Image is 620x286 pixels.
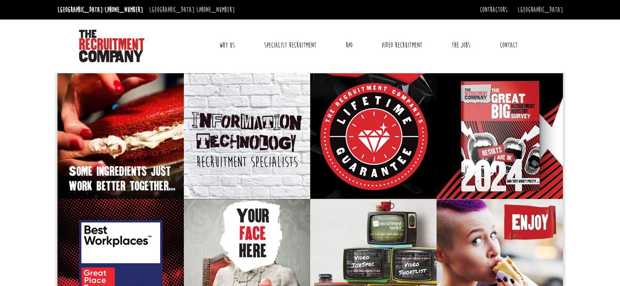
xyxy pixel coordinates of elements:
img: The Recruitment Company [79,30,144,62]
a: RPO [340,35,359,55]
li: [GEOGRAPHIC_DATA]: [147,3,237,16]
a: [GEOGRAPHIC_DATA] [518,5,563,14]
a: Contact [494,35,524,55]
a: [PHONE_NUMBER] [196,5,235,14]
li: [GEOGRAPHIC_DATA]: [55,3,145,16]
a: Why Us [213,35,241,55]
a: Contractors [480,5,507,14]
a: Specialist Recruitment [258,35,322,55]
a: [PHONE_NUMBER] [105,5,143,14]
a: The Jobs [446,35,477,55]
a: Video Recruitment [375,35,428,55]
